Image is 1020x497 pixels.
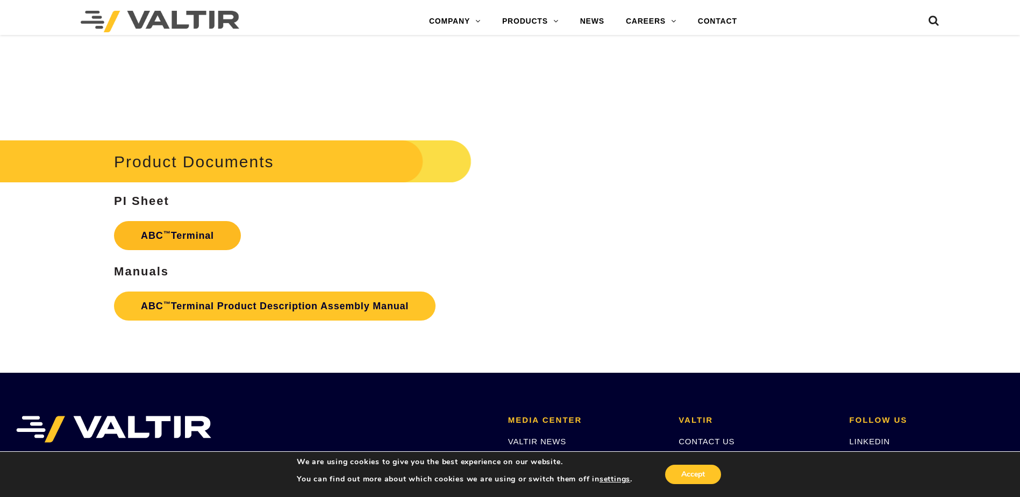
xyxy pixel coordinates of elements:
a: VALTIR NEWS [508,437,566,446]
strong: PI Sheet [114,194,169,208]
a: NEWS [569,11,615,32]
button: Accept [665,465,721,484]
button: settings [600,474,630,484]
h2: FOLLOW US [850,416,1004,425]
img: Valtir [81,11,239,32]
img: VALTIR [16,416,211,443]
p: We are using cookies to give you the best experience on our website. [297,457,632,467]
a: ABC™Terminal [114,221,241,250]
a: PRODUCTS [491,11,569,32]
a: CONTACT US [679,437,734,446]
a: CONTACT [687,11,748,32]
a: LINKEDIN [850,437,890,446]
sup: ™ [163,230,170,238]
a: CAREERS [615,11,687,32]
h2: VALTIR [679,416,833,425]
strong: Manuals [114,265,169,278]
sup: ™ [163,300,170,308]
p: You can find out more about which cookies we are using or switch them off in . [297,474,632,484]
h2: MEDIA CENTER [508,416,662,425]
a: ABC™Terminal Product Description Assembly Manual [114,292,436,321]
a: COMPANY [418,11,491,32]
